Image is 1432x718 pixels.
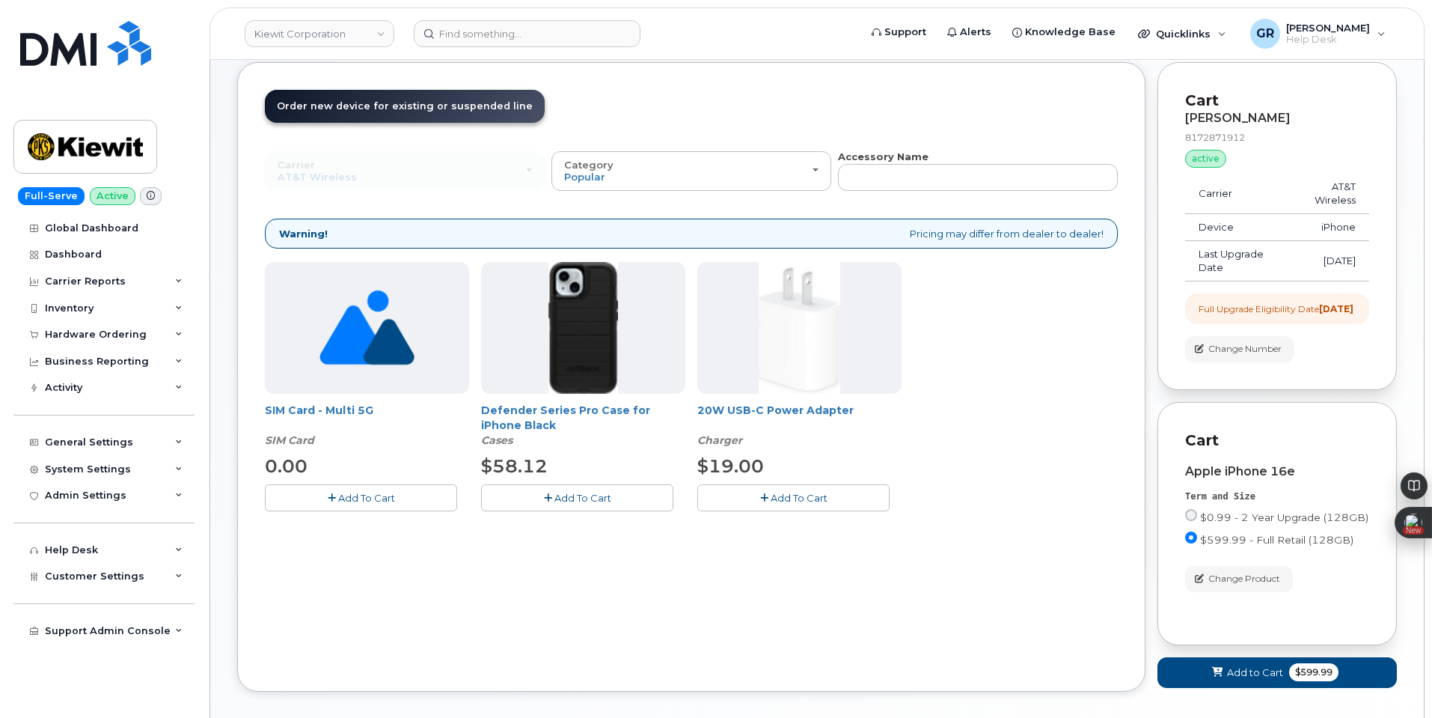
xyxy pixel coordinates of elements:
button: Change Product [1185,566,1293,592]
span: Add To Cart [554,492,611,504]
span: Order new device for existing or suspended line [277,100,533,112]
div: SIM Card - Multi 5G [265,403,469,448]
button: Add To Cart [697,484,890,511]
td: Device [1185,214,1285,241]
input: Find something... [414,20,640,47]
button: Add To Cart [481,484,673,511]
strong: Warning! [279,227,328,241]
img: defenderiphone14.png [548,262,619,394]
span: Knowledge Base [1025,25,1116,40]
span: 0.00 [265,455,307,477]
td: [DATE] [1285,241,1369,282]
span: GR [1256,25,1274,43]
a: Knowledge Base [1002,17,1126,47]
div: Pricing may differ from dealer to dealer! [265,219,1118,249]
span: $19.00 [697,455,764,477]
span: $599.99 [1289,663,1338,681]
img: apple20w.jpg [759,262,840,394]
span: Change Number [1208,342,1282,356]
div: Quicklinks [1127,19,1237,49]
td: Last Upgrade Date [1185,241,1285,282]
span: Alerts [960,25,991,40]
a: Alerts [937,17,1002,47]
img: no_image_found-2caef05468ed5679b831cfe6fc140e25e0c280774317ffc20a367ab7fd17291e.png [319,262,414,394]
iframe: Messenger Launcher [1367,653,1421,707]
button: Add To Cart [265,484,457,511]
p: Cart [1185,430,1369,451]
a: Kiewit Corporation [245,20,394,47]
em: SIM Card [265,433,314,447]
span: Add To Cart [338,492,395,504]
div: 20W USB-C Power Adapter [697,403,902,448]
span: [PERSON_NAME] [1286,22,1370,34]
em: Charger [697,433,742,447]
span: Popular [564,171,605,183]
strong: Accessory Name [838,150,928,162]
div: Gabriel Rains [1240,19,1396,49]
div: Apple iPhone 16e [1185,465,1369,478]
button: Category Popular [551,151,831,190]
td: Carrier [1185,174,1285,214]
span: Add To Cart [771,492,827,504]
div: Term and Size [1185,490,1369,503]
span: Change Product [1208,572,1280,585]
span: $0.99 - 2 Year Upgrade (128GB) [1200,511,1368,523]
td: iPhone [1285,214,1369,241]
div: Full Upgrade Eligibility Date [1199,302,1353,315]
strong: [DATE] [1319,303,1353,314]
span: Help Desk [1286,34,1370,46]
div: 8172871912 [1185,131,1369,144]
input: $599.99 - Full Retail (128GB) [1185,532,1197,544]
div: active [1185,150,1226,168]
a: Support [861,17,937,47]
span: Category [564,159,614,171]
em: Cases [481,433,512,447]
input: $0.99 - 2 Year Upgrade (128GB) [1185,509,1197,521]
div: Defender Series Pro Case for iPhone Black [481,403,685,448]
a: 20W USB-C Power Adapter [697,404,854,417]
a: Defender Series Pro Case for iPhone Black [481,404,650,432]
span: Add to Cart [1227,666,1283,680]
button: Change Number [1185,336,1294,362]
span: $599.99 - Full Retail (128GB) [1200,534,1353,546]
span: Support [884,25,926,40]
div: [PERSON_NAME] [1185,112,1369,125]
span: $58.12 [481,455,548,477]
span: Quicklinks [1156,28,1211,40]
td: AT&T Wireless [1285,174,1369,214]
p: Cart [1185,90,1369,112]
a: SIM Card - Multi 5G [265,404,373,417]
button: Add to Cart $599.99 [1157,657,1397,688]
